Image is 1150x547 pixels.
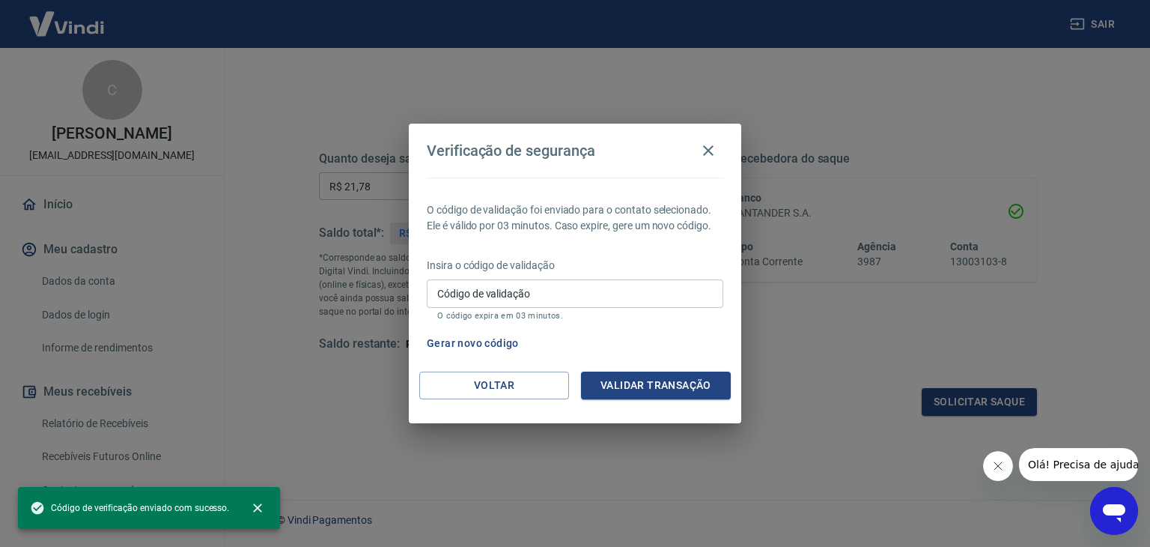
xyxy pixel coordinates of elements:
[1090,487,1138,535] iframe: Botão para abrir a janela de mensagens
[983,451,1013,481] iframe: Fechar mensagem
[427,258,723,273] p: Insira o código de validação
[427,202,723,234] p: O código de validação foi enviado para o contato selecionado. Ele é válido por 03 minutos. Caso e...
[419,372,569,399] button: Voltar
[9,10,126,22] span: Olá! Precisa de ajuda?
[437,311,713,321] p: O código expira em 03 minutos.
[1019,448,1138,481] iframe: Mensagem da empresa
[581,372,731,399] button: Validar transação
[30,501,229,516] span: Código de verificação enviado com sucesso.
[421,330,525,357] button: Gerar novo código
[427,142,595,160] h4: Verificação de segurança
[241,492,274,525] button: close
